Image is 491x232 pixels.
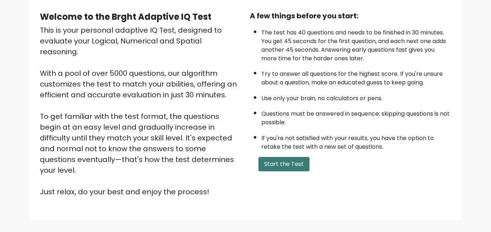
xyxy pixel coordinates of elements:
[261,66,451,87] li: Try to answer all questions for the highest score. If you're unsure about a question, make an edu...
[261,130,451,151] li: If you're not satisfied with your results, you have the option to retake the test with a new set ...
[250,10,451,21] div: A few things before you start:
[40,11,211,23] b: Welcome to the Brght Adaptive IQ Test
[261,91,451,103] li: Use only your brain, no calculators or pens.
[261,25,451,63] li: The test has 40 questions and needs to be finished in 30 minutes. You get 45 seconds for the firs...
[258,157,309,171] button: Start the Test
[40,25,241,197] div: This is your personal adaptive IQ Test, designed to evaluate your Logical, Numerical and Spatial ...
[261,106,451,127] li: Questions must be answered in sequence; skipping questions is not possible.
